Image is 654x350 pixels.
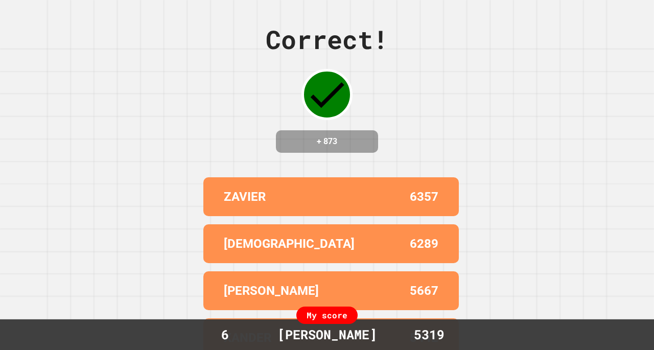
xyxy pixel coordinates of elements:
div: 6 [186,325,263,344]
p: 5667 [410,282,438,300]
div: [PERSON_NAME] [267,325,387,344]
p: ZAVIER [224,188,266,206]
h4: + 873 [286,135,368,148]
p: 6289 [410,235,438,253]
p: [PERSON_NAME] [224,282,319,300]
div: 5319 [391,325,468,344]
p: 6357 [410,188,438,206]
div: My score [296,307,358,324]
p: [DEMOGRAPHIC_DATA] [224,235,355,253]
div: Correct! [266,20,388,59]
